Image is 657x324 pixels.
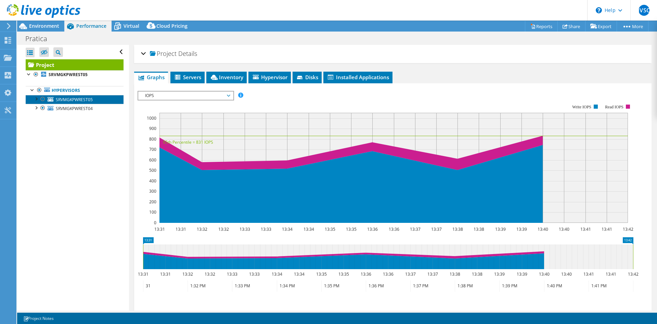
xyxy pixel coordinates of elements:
[452,226,463,232] text: 13:38
[572,105,591,109] text: Write IOPS
[142,92,230,100] span: IOPS
[18,314,59,323] a: Project Notes
[494,271,505,277] text: 13:39
[410,226,421,232] text: 13:37
[227,271,237,277] text: 13:33
[154,226,165,232] text: 13:31
[383,271,394,277] text: 13:36
[617,21,648,32] a: More
[316,271,327,277] text: 13:35
[149,146,156,152] text: 700
[197,226,207,232] text: 13:32
[367,226,378,232] text: 13:36
[160,271,171,277] text: 13:31
[338,271,349,277] text: 13:35
[252,74,287,81] span: Hypervisor
[296,74,318,81] span: Disks
[559,226,569,232] text: 13:40
[156,23,188,29] span: Cloud Pricing
[602,226,612,232] text: 13:41
[585,21,617,32] a: Export
[210,74,243,81] span: Inventory
[282,226,293,232] text: 13:34
[516,226,527,232] text: 13:39
[294,271,305,277] text: 13:34
[561,271,572,277] text: 13:40
[450,271,460,277] text: 13:38
[178,49,197,58] span: Details
[623,226,633,232] text: 13:42
[149,125,156,131] text: 900
[605,105,624,109] text: Read IOPS
[304,226,314,232] text: 13:34
[26,86,124,95] a: Hypervisors
[26,59,124,70] a: Project
[76,23,106,29] span: Performance
[361,271,371,277] text: 13:36
[474,226,484,232] text: 13:38
[138,74,165,81] span: Graphs
[539,271,550,277] text: 13:40
[218,226,229,232] text: 13:32
[472,271,482,277] text: 13:38
[26,95,124,104] a: SRVMGKPWREST05
[389,226,399,232] text: 13:36
[174,74,201,81] span: Servers
[149,167,156,173] text: 500
[56,106,93,111] span: SRVMGKPWREST04
[176,226,186,232] text: 13:31
[56,97,93,103] span: SRVMGKPWREST05
[272,271,282,277] text: 13:34
[149,178,156,184] text: 400
[628,271,639,277] text: 13:42
[163,139,213,145] text: 95th Percentile = 831 IOPS
[606,271,616,277] text: 13:41
[427,271,438,277] text: 13:37
[431,226,442,232] text: 13:37
[154,220,156,226] text: 0
[26,70,124,79] a: SRVMGKPWREST05
[147,115,156,121] text: 1000
[26,104,124,113] a: SRVMGKPWREST04
[124,23,139,29] span: Virtual
[149,188,156,194] text: 300
[525,21,558,32] a: Reports
[22,35,58,43] h1: Pratica
[138,271,149,277] text: 13:31
[495,226,506,232] text: 13:39
[327,74,389,81] span: Installed Applications
[149,199,156,205] text: 200
[249,271,260,277] text: 13:33
[182,271,193,277] text: 13:32
[583,271,594,277] text: 13:41
[240,226,250,232] text: 13:33
[325,226,335,232] text: 13:35
[149,136,156,142] text: 800
[580,226,591,232] text: 13:41
[49,72,88,77] b: SRVMGKPWREST05
[557,21,585,32] a: Share
[261,226,271,232] text: 13:33
[149,209,156,215] text: 100
[639,5,649,16] span: JVSC
[346,226,357,232] text: 13:35
[205,271,215,277] text: 13:32
[538,226,548,232] text: 13:40
[29,23,59,29] span: Environment
[150,50,177,57] span: Project
[596,7,602,13] svg: \n
[149,157,156,163] text: 600
[517,271,527,277] text: 13:39
[405,271,416,277] text: 13:37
